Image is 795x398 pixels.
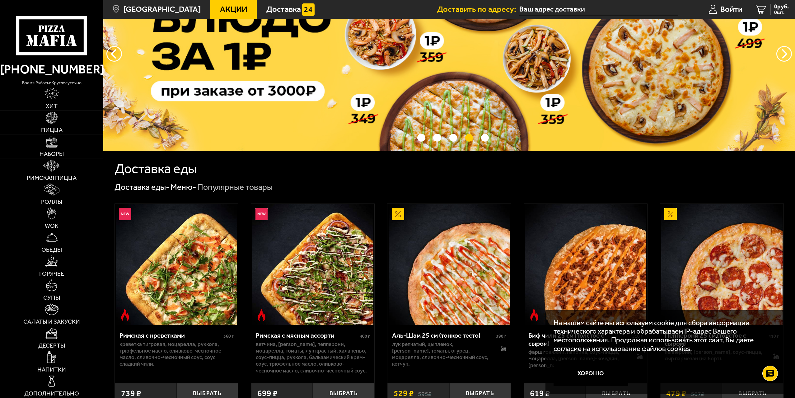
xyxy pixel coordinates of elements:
span: Дополнительно [24,391,79,396]
span: Хит [46,103,58,109]
h1: Доставка еды [115,162,197,176]
img: Острое блюдо [528,309,540,321]
img: Острое блюдо [255,309,268,321]
div: Биф чили 25 см (толстое с сыром) [528,331,631,347]
div: Популярные товары [197,182,273,193]
button: точки переключения [433,134,441,142]
img: Новинка [255,208,268,220]
span: Горячее [39,271,64,277]
button: точки переключения [449,134,457,142]
span: Доставить по адресу: [437,5,519,13]
span: Напитки [37,367,66,372]
div: Аль-Шам 25 см (тонкое тесто) [392,331,494,339]
p: креветка тигровая, моцарелла, руккола, трюфельное масло, оливково-чесночное масло, сливочно-чесно... [119,341,234,368]
input: Ваш адрес доставки [519,4,678,15]
span: Акции [220,5,247,13]
img: Римская с креветками [116,204,237,325]
button: точки переключения [417,134,425,142]
span: 400 г [360,334,370,339]
span: 479 ₽ [666,389,686,398]
p: лук репчатый, цыпленок, [PERSON_NAME], томаты, огурец, моцарелла, сливочно-чесночный соус, кетчуп. [392,341,492,368]
img: 15daf4d41897b9f0e9f617042186c801.svg [302,3,315,16]
span: 0 руб. [774,4,789,10]
img: Акционный [392,208,404,220]
button: точки переключения [465,134,473,142]
p: ветчина, [PERSON_NAME], пепперони, моцарелла, томаты, лук красный, халапеньо, соус-пицца, руккола... [256,341,370,374]
span: 360 г [223,334,234,339]
s: 567 ₽ [691,389,704,398]
button: точки переключения [481,134,489,142]
span: Наборы [40,151,64,157]
a: НовинкаОстрое блюдоРимская с мясным ассорти [251,204,374,325]
span: Супы [43,295,60,301]
a: АкционныйАль-Шам 25 см (тонкое тесто) [387,204,511,325]
span: 619 ₽ [530,389,550,398]
span: WOK [45,223,58,229]
img: Пепперони 25 см (толстое с сыром) [661,204,783,325]
img: Римская с мясным ассорти [252,204,373,325]
img: Аль-Шам 25 см (тонкое тесто) [389,204,510,325]
a: НовинкаОстрое блюдоРимская с креветками [115,204,238,325]
p: На нашем сайте мы используем cookie для сбора информации технического характера и обрабатываем IP... [554,319,772,353]
span: Пицца [41,127,63,133]
a: Доставка еды- [115,182,170,192]
div: Римская с креветками [119,331,222,339]
img: Биф чили 25 см (толстое с сыром) [525,204,646,325]
a: Острое блюдоБиф чили 25 см (толстое с сыром) [524,204,647,325]
span: Роллы [41,199,62,205]
button: предыдущий [776,46,792,62]
div: Римская с мясным ассорти [256,331,358,339]
button: Хорошо [554,361,628,386]
img: Акционный [664,208,677,220]
a: Меню- [171,182,196,192]
img: Острое блюдо [119,309,131,321]
span: Доставка [266,5,301,13]
span: Римская пицца [27,175,77,181]
span: 390 г [496,334,506,339]
span: Войти [720,5,742,13]
img: Новинка [119,208,131,220]
s: 595 ₽ [418,389,432,398]
span: 0 шт. [774,10,789,15]
span: 699 ₽ [257,389,278,398]
p: фарш говяжий, паприка, соус-пицца, моцарелла, [PERSON_NAME]-кочудян, [PERSON_NAME] (на борт). [528,349,629,369]
button: следующий [106,46,122,62]
a: АкционныйПепперони 25 см (толстое с сыром) [660,204,783,325]
span: Обеды [41,247,62,253]
span: 529 ₽ [394,389,414,398]
span: Десерты [38,343,65,349]
span: [GEOGRAPHIC_DATA] [124,5,201,13]
span: 739 ₽ [121,389,141,398]
span: Салаты и закуски [23,319,80,325]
